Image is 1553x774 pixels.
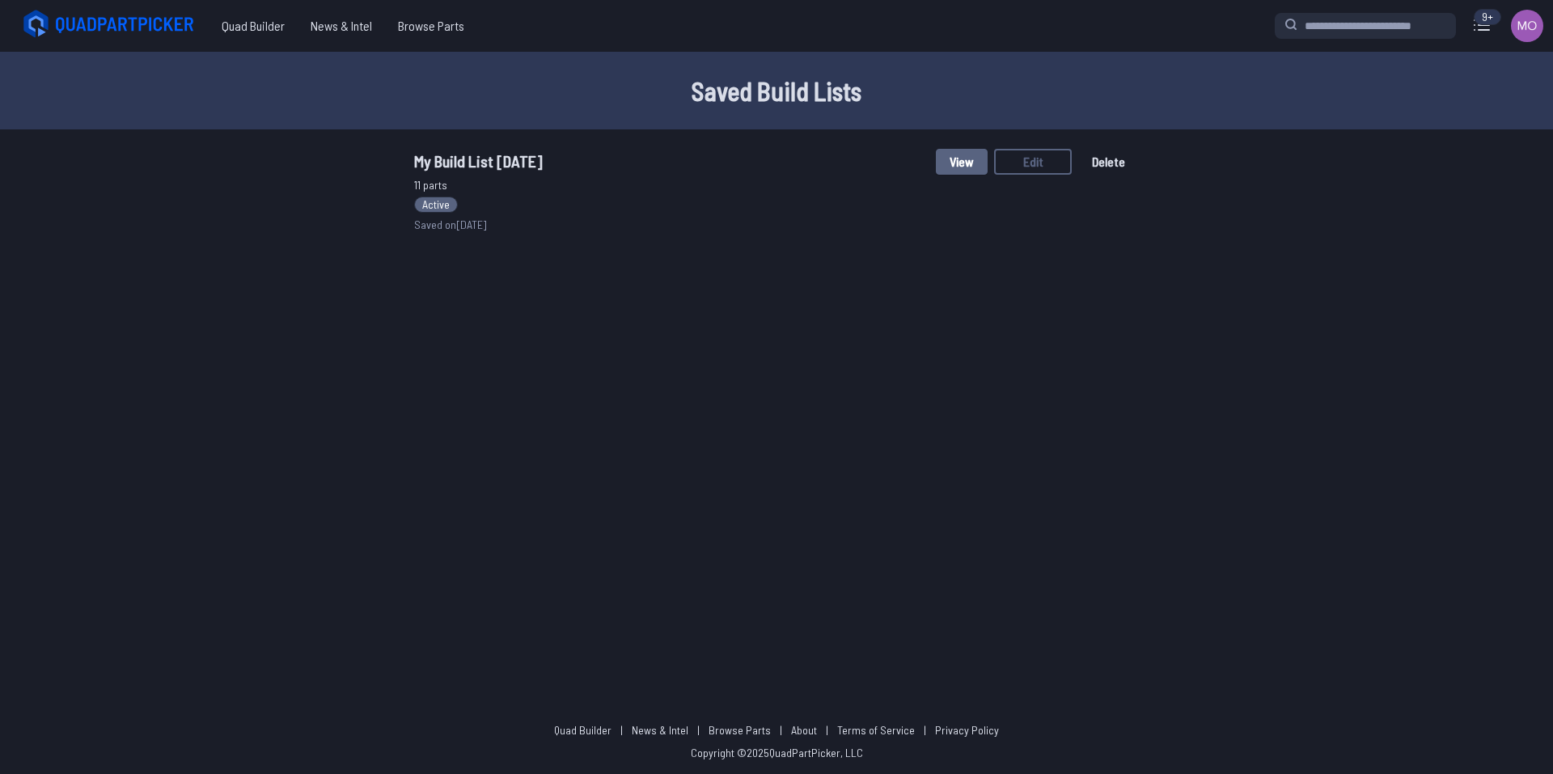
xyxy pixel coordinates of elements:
h1: Saved Build Lists [259,71,1294,110]
a: About [791,723,817,737]
a: Privacy Policy [935,723,999,737]
button: View [936,149,988,175]
div: 9+ [1474,9,1501,25]
button: Delete [1078,149,1139,175]
a: News & Intel [298,10,385,42]
span: Saved on [DATE] [414,216,936,233]
a: My Build List [DATE] [414,149,936,173]
p: Copyright © 2025 QuadPartPicker, LLC [691,745,863,761]
a: Browse Parts [385,10,477,42]
p: | | | | | [548,722,1005,738]
a: View [936,149,988,233]
a: News & Intel [632,723,688,737]
a: Browse Parts [709,723,771,737]
button: Edit [994,149,1072,175]
a: Quad Builder [209,10,298,42]
span: My Build List [DATE] [414,151,543,171]
span: 11 parts [414,176,936,193]
a: Quad Builder [554,723,611,737]
img: User [1511,10,1543,42]
a: Terms of Service [837,723,915,737]
span: Active [414,197,458,213]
